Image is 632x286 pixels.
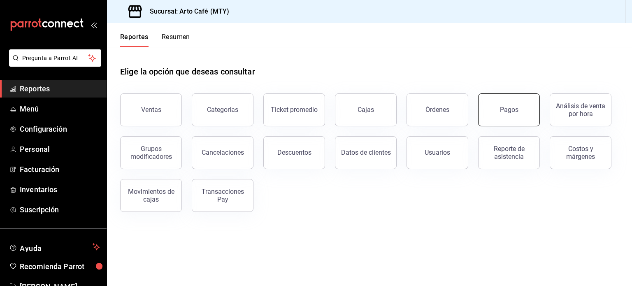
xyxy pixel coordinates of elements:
[20,184,100,195] span: Inventarios
[277,149,311,156] div: Descuentos
[20,242,89,252] span: Ayuda
[207,106,238,114] div: Categorías
[425,149,450,156] div: Usuarios
[335,136,397,169] button: Datos de clientes
[141,106,161,114] div: Ventas
[20,204,100,215] span: Suscripción
[20,261,100,272] span: Recomienda Parrot
[125,145,177,160] div: Grupos modificadores
[192,136,253,169] button: Cancelaciones
[550,93,611,126] button: Análisis de venta por hora
[555,145,606,160] div: Costos y márgenes
[143,7,229,16] h3: Sucursal: Arto Café (MTY)
[271,106,318,114] div: Ticket promedio
[20,144,100,155] span: Personal
[20,83,100,94] span: Reportes
[192,93,253,126] button: Categorías
[478,136,540,169] button: Reporte de asistencia
[550,136,611,169] button: Costos y márgenes
[192,179,253,212] button: Transacciones Pay
[263,93,325,126] button: Ticket promedio
[555,102,606,118] div: Análisis de venta por hora
[120,93,182,126] button: Ventas
[478,93,540,126] button: Pagos
[120,65,255,78] h1: Elige la opción que deseas consultar
[20,123,100,135] span: Configuración
[341,149,391,156] div: Datos de clientes
[263,136,325,169] button: Descuentos
[407,93,468,126] button: Órdenes
[202,149,244,156] div: Cancelaciones
[197,188,248,203] div: Transacciones Pay
[125,188,177,203] div: Movimientos de cajas
[407,136,468,169] button: Usuarios
[22,54,88,63] span: Pregunta a Parrot AI
[120,179,182,212] button: Movimientos de cajas
[335,93,397,126] button: Cajas
[120,33,190,47] div: navigation tabs
[20,164,100,175] span: Facturación
[120,33,149,47] button: Reportes
[91,21,97,28] button: open_drawer_menu
[162,33,190,47] button: Resumen
[6,60,101,68] a: Pregunta a Parrot AI
[20,103,100,114] span: Menú
[500,106,518,114] div: Pagos
[9,49,101,67] button: Pregunta a Parrot AI
[425,106,449,114] div: Órdenes
[358,106,374,114] div: Cajas
[120,136,182,169] button: Grupos modificadores
[483,145,534,160] div: Reporte de asistencia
